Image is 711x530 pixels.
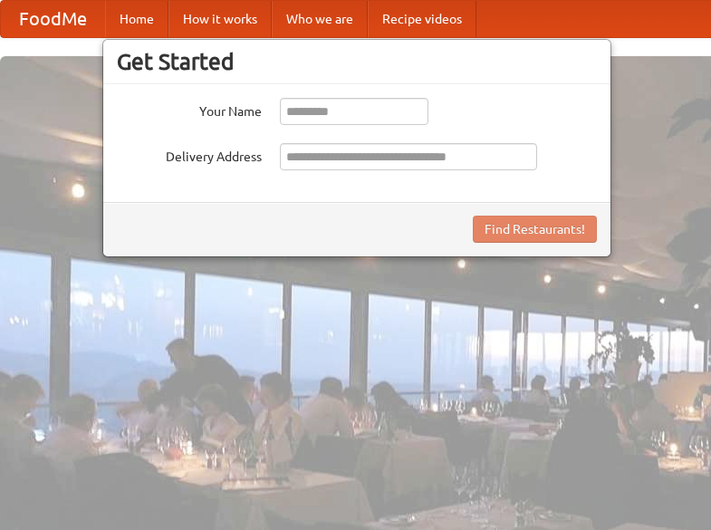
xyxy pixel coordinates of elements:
[117,48,597,75] h3: Get Started
[272,1,368,37] a: Who we are
[117,143,262,166] label: Delivery Address
[105,1,168,37] a: Home
[117,98,262,120] label: Your Name
[473,216,597,243] button: Find Restaurants!
[368,1,476,37] a: Recipe videos
[168,1,272,37] a: How it works
[1,1,105,37] a: FoodMe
